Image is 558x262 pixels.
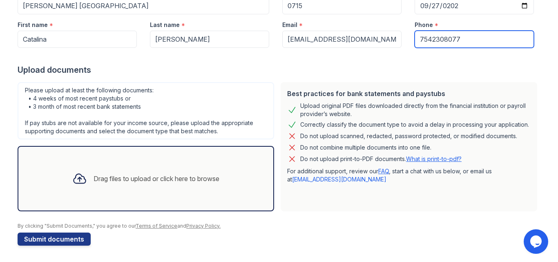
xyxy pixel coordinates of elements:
[18,82,274,139] div: Please upload at least the following documents: • 4 weeks of most recent paystubs or • 3 month of...
[287,89,531,99] div: Best practices for bank statements and paystubs
[406,155,462,162] a: What is print-to-pdf?
[136,223,177,229] a: Terms of Service
[287,167,531,184] p: For additional support, review our , start a chat with us below, or email us at
[150,21,180,29] label: Last name
[292,176,386,183] a: [EMAIL_ADDRESS][DOMAIN_NAME]
[18,21,48,29] label: First name
[18,223,540,229] div: By clicking "Submit Documents," you agree to our and
[300,120,529,130] div: Correctly classify the document type to avoid a delay in processing your application.
[378,168,389,175] a: FAQ
[415,21,433,29] label: Phone
[300,102,531,118] div: Upload original PDF files downloaded directly from the financial institution or payroll provider’...
[300,143,431,152] div: Do not combine multiple documents into one file.
[524,229,550,254] iframe: chat widget
[282,21,297,29] label: Email
[300,155,462,163] p: Do not upload print-to-PDF documents.
[18,64,540,76] div: Upload documents
[18,233,91,246] button: Submit documents
[186,223,221,229] a: Privacy Policy.
[94,174,219,184] div: Drag files to upload or click here to browse
[300,131,517,141] div: Do not upload scanned, redacted, password protected, or modified documents.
